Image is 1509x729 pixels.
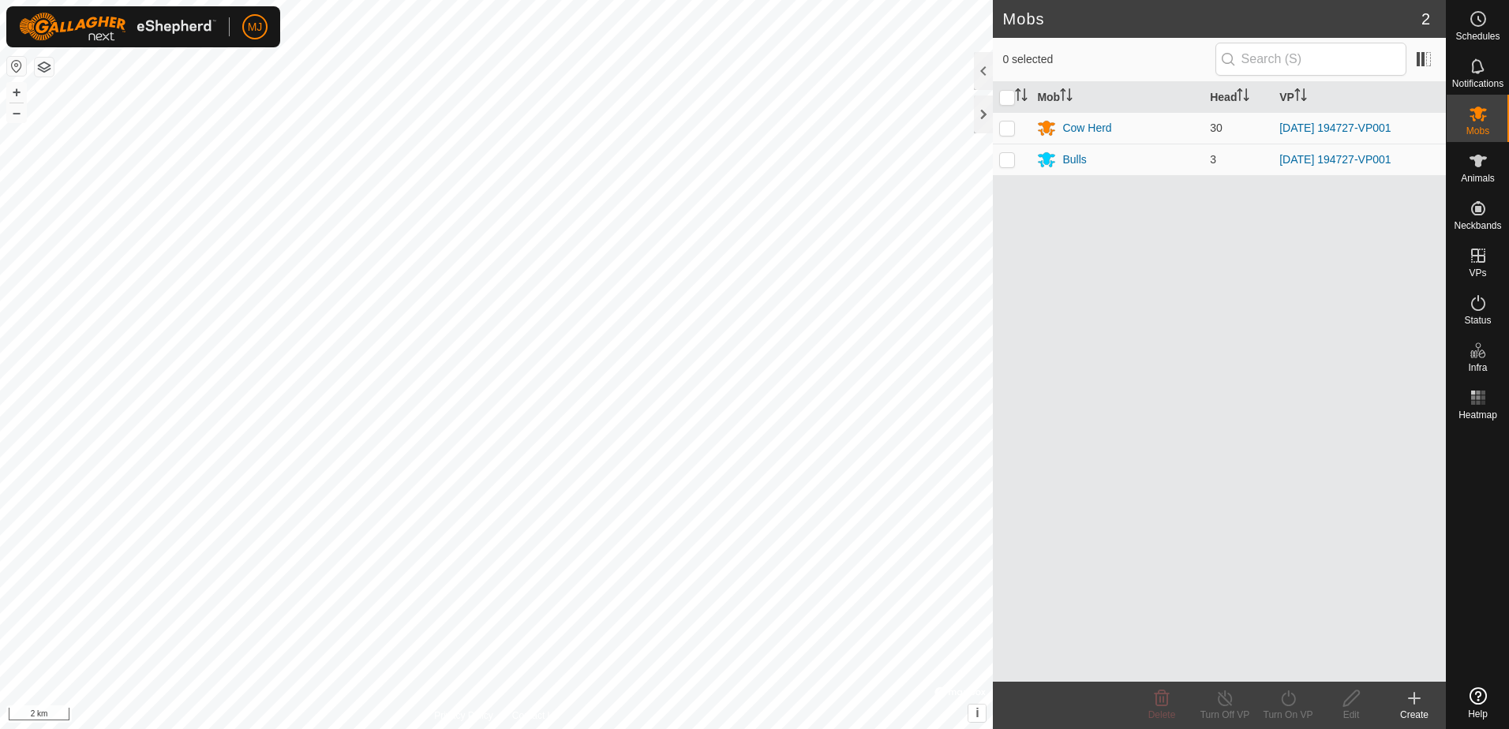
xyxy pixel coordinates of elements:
button: + [7,83,26,102]
span: Delete [1148,709,1176,720]
a: [DATE] 194727-VP001 [1279,121,1391,134]
span: Animals [1461,174,1495,183]
button: – [7,103,26,122]
p-sorticon: Activate to sort [1294,91,1307,103]
button: Map Layers [35,58,54,77]
a: Privacy Policy [434,708,493,723]
span: Mobs [1466,126,1489,136]
span: Schedules [1455,32,1500,41]
a: Help [1447,681,1509,725]
div: Turn On VP [1256,708,1320,722]
a: [DATE] 194727-VP001 [1279,153,1391,166]
span: Neckbands [1454,221,1501,230]
span: Infra [1468,363,1487,372]
input: Search (S) [1215,43,1406,76]
span: VPs [1469,268,1486,278]
th: Head [1204,82,1273,113]
div: Cow Herd [1062,120,1111,136]
p-sorticon: Activate to sort [1237,91,1249,103]
span: 2 [1421,7,1430,31]
span: MJ [248,19,263,36]
button: i [968,705,986,722]
h2: Mobs [1002,9,1421,28]
th: VP [1273,82,1446,113]
span: 0 selected [1002,51,1215,68]
span: Status [1464,316,1491,325]
div: Edit [1320,708,1383,722]
div: Create [1383,708,1446,722]
span: 30 [1210,121,1223,134]
p-sorticon: Activate to sort [1060,91,1073,103]
p-sorticon: Activate to sort [1015,91,1028,103]
span: Notifications [1452,79,1503,88]
div: Turn Off VP [1193,708,1256,722]
button: Reset Map [7,57,26,76]
th: Mob [1031,82,1204,113]
img: Gallagher Logo [19,13,216,41]
span: 3 [1210,153,1216,166]
a: Contact Us [512,708,559,723]
span: Help [1468,709,1488,719]
span: Heatmap [1458,410,1497,420]
span: i [975,706,979,720]
div: Bulls [1062,151,1086,168]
